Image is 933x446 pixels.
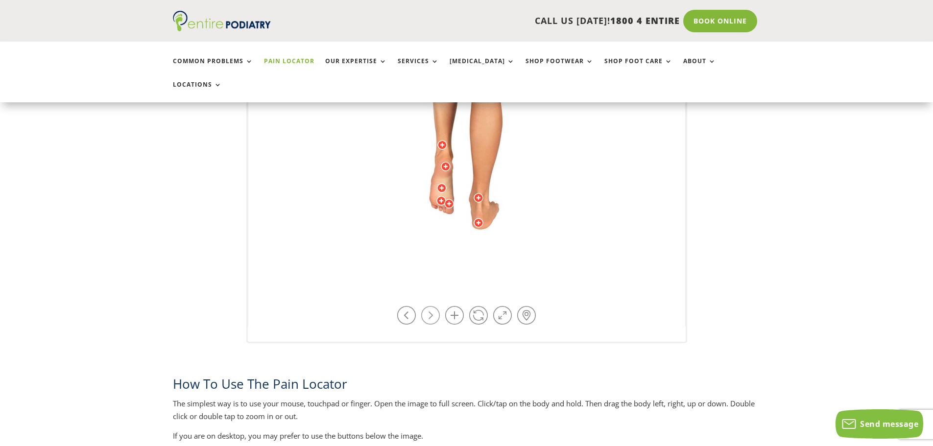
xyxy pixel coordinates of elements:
a: Hot-spots on / off [517,306,536,325]
a: Full Screen on / off [493,306,512,325]
a: Pain Locator [264,58,314,79]
img: logo (1) [173,11,271,31]
p: If you are on desktop, you may prefer to use the buttons below the image. [173,430,761,443]
a: Rotate right [421,306,440,325]
a: Services [398,58,439,79]
p: The simplest way is to use your mouse, touchpad or finger. Open the image to full screen. Click/t... [173,398,761,430]
a: Our Expertise [325,58,387,79]
a: Book Online [683,10,757,32]
button: Send message [836,409,923,439]
a: Common Problems [173,58,253,79]
a: Play / Stop [469,306,488,325]
a: Rotate left [397,306,416,325]
a: About [683,58,716,79]
span: Send message [860,419,918,429]
a: Zoom in / out [445,306,464,325]
h2: How To Use The Pain Locator [173,375,761,398]
a: Entire Podiatry [173,23,271,33]
span: 1800 4 ENTIRE [610,15,680,26]
a: Locations [173,81,222,102]
a: [MEDICAL_DATA] [450,58,515,79]
a: Shop Footwear [526,58,594,79]
a: Shop Foot Care [604,58,672,79]
p: CALL US [DATE]! [309,15,680,27]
